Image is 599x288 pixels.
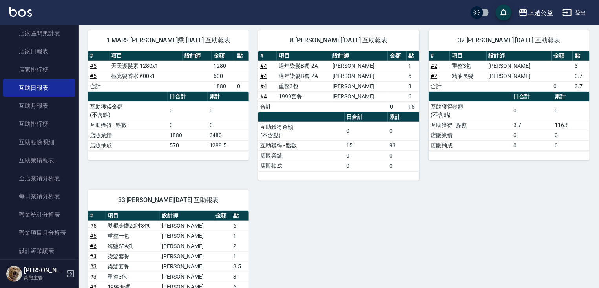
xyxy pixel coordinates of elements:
td: 0 [511,101,553,120]
td: 0 [208,101,249,120]
td: 1 [231,231,249,241]
th: 設計師 [331,51,388,61]
th: 點 [231,211,249,221]
a: 店家排行榜 [3,61,75,79]
td: [PERSON_NAME] [331,81,388,91]
td: 互助獲得 - 點數 [258,140,345,150]
a: #4 [260,93,267,100]
th: 日合計 [511,92,553,102]
td: 過年染髮B餐-2A [277,71,331,81]
td: 3.5 [231,261,249,272]
th: # [258,51,277,61]
td: [PERSON_NAME] [160,261,214,272]
a: 互助日報表 [3,79,75,97]
a: 營業項目月分析表 [3,224,75,242]
td: 0 [388,161,419,171]
td: 6 [407,91,419,101]
table: a dense table [258,112,419,171]
a: #4 [260,83,267,89]
td: 染髮套餐 [106,251,160,261]
td: 3480 [208,130,249,140]
span: 1 MARS [PERSON_NAME]乘 [DATE] 互助報表 [97,36,239,44]
a: #4 [260,73,267,79]
td: 0 [208,120,249,130]
div: 上越公益 [528,8,553,18]
a: #2 [431,63,437,69]
a: 互助業績報表 [3,151,75,169]
th: 日合計 [168,92,208,102]
td: 3.7 [573,81,590,91]
td: 合計 [88,81,110,91]
th: 金額 [388,51,406,61]
h5: [PERSON_NAME] [24,266,64,274]
img: Logo [9,7,32,17]
td: 重整3包 [106,272,160,282]
td: 0 [168,101,208,120]
a: 互助排行榜 [3,115,75,133]
td: 0 [553,140,590,150]
td: [PERSON_NAME] [160,241,214,251]
td: [PERSON_NAME] [160,221,214,231]
th: 項目 [277,51,331,61]
td: 店販業績 [88,130,168,140]
td: 1280 [212,61,235,71]
td: 116.8 [553,120,590,130]
td: 1999套餐 [277,91,331,101]
td: [PERSON_NAME] [331,61,388,71]
td: 2 [231,241,249,251]
td: 極光髮香水 600x1 [110,71,183,81]
table: a dense table [258,51,419,112]
td: 互助獲得 - 點數 [429,120,511,130]
a: #5 [90,73,97,79]
table: a dense table [429,51,590,92]
th: 設計師 [183,51,212,61]
table: a dense table [88,51,249,92]
th: 金額 [212,51,235,61]
th: 項目 [110,51,183,61]
a: 店家日報表 [3,42,75,60]
td: 5 [407,71,419,81]
td: 染髮套餐 [106,261,160,272]
th: 設計師 [487,51,552,61]
td: 0 [345,161,388,171]
a: #2 [431,73,437,79]
button: 上越公益 [515,5,556,21]
td: 0 [553,101,590,120]
td: 雙棍金鑽20吋3包 [106,221,160,231]
td: 重整3包 [450,61,487,71]
a: #6 [90,233,97,239]
td: 0 [511,140,553,150]
th: 金額 [214,211,232,221]
td: [PERSON_NAME] [160,272,214,282]
td: 過年染髮B餐-2A [277,61,331,71]
th: 金額 [552,51,573,61]
td: 精油長髮 [450,71,487,81]
td: 1 [407,61,419,71]
a: 互助點數明細 [3,133,75,151]
td: 3.7 [511,120,553,130]
a: #5 [90,223,97,229]
td: 1880 [212,81,235,91]
td: 合計 [429,81,450,91]
td: 0.7 [573,71,590,81]
td: [PERSON_NAME] [487,61,552,71]
p: 高階主管 [24,274,64,281]
td: 3 [231,272,249,282]
a: #5 [90,63,97,69]
td: 1880 [168,130,208,140]
th: # [429,51,450,61]
td: 天天護髮素 1280x1 [110,61,183,71]
td: 15 [345,140,388,150]
td: 海鹽SPA洗 [106,241,160,251]
td: 570 [168,140,208,150]
th: 累計 [388,112,419,122]
th: 累計 [553,92,590,102]
td: 店販抽成 [88,140,168,150]
td: 93 [388,140,419,150]
table: a dense table [88,92,249,151]
th: 點 [235,51,249,61]
td: 0 [553,130,590,140]
a: 店家區間累計表 [3,24,75,42]
th: 項目 [450,51,487,61]
th: 點 [573,51,590,61]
